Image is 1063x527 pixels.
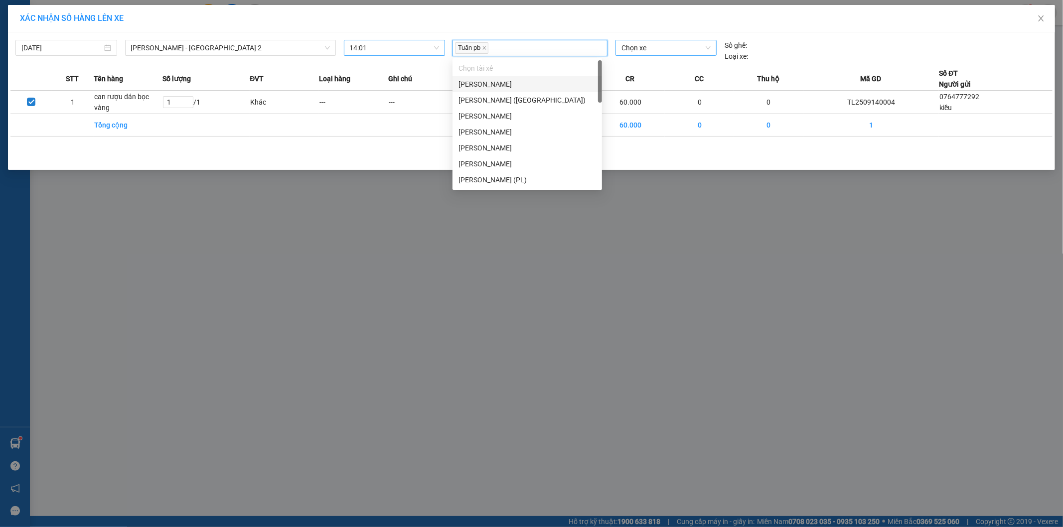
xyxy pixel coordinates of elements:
div: [PERSON_NAME] [458,142,596,153]
span: 0764777292 [939,93,979,101]
td: / 1 [162,91,250,114]
span: ĐVT [250,73,264,84]
span: Số ghế: [725,40,747,51]
td: 0 [734,114,803,136]
div: Chọn tài xế [458,63,596,74]
div: Trương Văn Đức [453,124,602,140]
div: Nguyễn Đình Nam (PL) [453,172,602,188]
span: Tuấn pb [455,42,488,54]
td: TL2509140004 [803,91,939,114]
span: CR : [7,65,23,76]
div: Trạm 3.5 TLài [8,8,71,32]
div: [PERSON_NAME] [458,127,596,137]
span: Loại xe: [725,51,748,62]
div: Chọn tài xế [453,60,602,76]
td: can rượu dán bọc vàng [94,91,163,114]
div: [PERSON_NAME] [458,79,596,90]
div: Phạm Văn Chí [453,76,602,92]
div: Vương Trí Tài (Phú Hoà) [453,92,602,108]
span: CR [626,73,635,84]
div: Phi Nguyên Sa [453,108,602,124]
button: Close [1027,5,1055,33]
div: [PERSON_NAME] (PL) [458,174,596,185]
span: down [324,45,330,51]
span: Nhận: [78,9,102,20]
td: 1 [803,114,939,136]
div: 60.000 [7,64,73,76]
span: Tên hàng [94,73,123,84]
span: Chọn xe [621,40,710,55]
div: Quận 10 [78,8,141,32]
div: chị 7 [78,32,141,44]
input: 14/09/2025 [21,42,102,53]
td: 0 [665,91,734,114]
div: Vũ Đức Thuận [453,140,602,156]
td: --- [319,91,388,114]
span: Ghi chú [388,73,412,84]
td: 60.000 [596,91,665,114]
span: kiều [939,104,952,112]
span: Gửi: [8,9,24,20]
span: CC [695,73,704,84]
span: Phương Lâm - Sài Gòn 2 [131,40,330,55]
div: Nguyễn Hữu Nhân [453,156,602,172]
div: kiều [8,32,71,44]
span: Số lượng [162,73,191,84]
span: STT [66,73,79,84]
td: 0 [734,91,803,114]
td: Khác [250,91,319,114]
span: 14:01 [350,40,440,55]
span: Mã GD [861,73,882,84]
span: close [482,45,487,50]
td: 0 [665,114,734,136]
div: [PERSON_NAME] [458,158,596,169]
span: XÁC NHẬN SỐ HÀNG LÊN XE [20,13,124,23]
div: Số ĐT Người gửi [939,68,971,90]
td: 1 [52,91,93,114]
span: close [1037,14,1045,22]
span: Loại hàng [319,73,350,84]
span: Thu hộ [758,73,780,84]
td: --- [388,91,457,114]
td: 60.000 [596,114,665,136]
td: Tổng cộng [94,114,163,136]
div: [PERSON_NAME] ([GEOGRAPHIC_DATA]) [458,95,596,106]
div: [PERSON_NAME] [458,111,596,122]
